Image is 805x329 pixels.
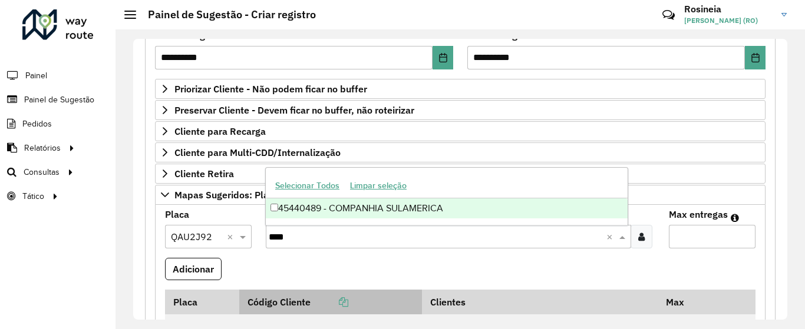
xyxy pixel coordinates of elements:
[136,8,316,21] h2: Painel de Sugestão - Criar registro
[165,290,239,314] th: Placa
[24,166,60,178] span: Consultas
[155,79,766,99] a: Priorizar Cliente - Não podem ficar no buffer
[155,185,766,205] a: Mapas Sugeridos: Placa-Cliente
[155,121,766,141] a: Cliente para Recarga
[266,198,628,218] div: 45440489 - COMPANHIA SULAMERICA
[745,46,766,69] button: Choose Date
[606,230,616,244] span: Clear all
[174,105,414,115] span: Preservar Cliente - Devem ficar no buffer, não roteirizar
[265,167,628,225] ng-dropdown-panel: Options list
[24,94,94,106] span: Painel de Sugestão
[155,142,766,162] a: Cliente para Multi-CDD/Internalização
[731,213,739,222] em: Máximo de clientes que serão colocados na mesma rota com os clientes informados
[684,4,773,15] h3: Rosineia
[25,69,47,82] span: Painel
[174,148,341,157] span: Cliente para Multi-CDD/Internalização
[658,290,705,314] th: Max
[24,142,61,154] span: Relatórios
[174,169,234,178] span: Cliente Retira
[684,15,773,26] span: [PERSON_NAME] (RO)
[22,118,52,130] span: Pedidos
[174,84,367,94] span: Priorizar Cliente - Não podem ficar no buffer
[669,207,728,221] label: Max entregas
[239,290,422,314] th: Código Cliente
[270,177,345,195] button: Selecionar Todos
[422,290,658,314] th: Clientes
[155,164,766,184] a: Cliente Retira
[155,100,766,120] a: Preservar Cliente - Devem ficar no buffer, não roteirizar
[345,177,412,195] button: Limpar seleção
[656,2,681,28] a: Contato Rápido
[165,207,189,221] label: Placa
[311,296,348,308] a: Copiar
[22,190,44,202] span: Tático
[227,230,237,244] span: Clear all
[165,258,222,280] button: Adicionar
[433,46,453,69] button: Choose Date
[174,190,313,200] span: Mapas Sugeridos: Placa-Cliente
[174,127,266,136] span: Cliente para Recarga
